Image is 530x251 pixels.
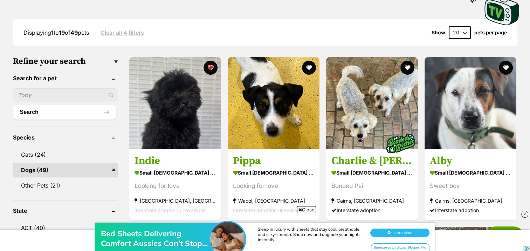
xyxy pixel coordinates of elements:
[430,168,511,178] strong: small [DEMOGRAPHIC_DATA] Dog
[13,105,116,119] button: Search
[331,205,413,215] div: Interstate adoption
[521,211,528,218] img: close_rtb.svg
[233,207,304,213] span: Interstate adoption unavailable
[135,168,216,178] strong: small [DEMOGRAPHIC_DATA] Dog
[233,154,314,168] h3: Pippa
[383,126,418,161] img: bonded besties
[129,57,221,149] img: Indie - Shih Tzu x Poodle (Miniature) Dog
[425,149,516,220] a: Alby small [DEMOGRAPHIC_DATA] Dog Sweet boy Cairns, [GEOGRAPHIC_DATA] Interstate adoption
[51,29,54,36] strong: 1
[228,57,319,149] img: Pippa - Jack Russell Terrier Dog
[129,149,221,220] a: Indie small [DEMOGRAPHIC_DATA] Dog Looking for love [GEOGRAPHIC_DATA], [GEOGRAPHIC_DATA] Intersta...
[13,56,118,66] h3: Refine your search
[430,205,511,215] div: Interstate adoption
[13,75,118,81] header: Search for a pet
[59,29,65,36] strong: 19
[228,149,319,220] a: Pippa small [DEMOGRAPHIC_DATA] Dog Looking for love Wacol, [GEOGRAPHIC_DATA] Interstate adoption ...
[331,181,413,191] div: Bonded Pair
[432,30,445,35] span: Show
[331,168,413,178] strong: small [DEMOGRAPHIC_DATA] Dog
[13,147,118,162] a: Cats (24)
[13,134,118,141] header: Species
[370,20,429,28] button: Learn More
[302,61,316,75] button: favourite
[425,57,516,149] img: Alby - Jack Russell Terrier Dog
[13,88,118,102] input: Toby
[135,154,216,168] h3: Indie
[400,61,414,75] button: favourite
[101,29,144,36] a: Clear all 4 filters
[499,61,513,75] button: favourite
[474,30,507,35] label: pets per page
[70,29,78,36] strong: 49
[135,196,216,205] strong: [GEOGRAPHIC_DATA], [GEOGRAPHIC_DATA]
[430,154,511,168] h3: Alby
[430,196,511,205] strong: Cairns, [GEOGRAPHIC_DATA]
[13,178,118,193] a: Other Pets (21)
[331,196,413,205] strong: Cairns, [GEOGRAPHIC_DATA]
[430,181,511,191] div: Sweet boy
[101,20,213,39] div: Bed Sheets Delivering Comfort Aussies Can't Stop Loving
[23,29,89,36] span: Displaying to of pets
[233,168,314,178] strong: small [DEMOGRAPHIC_DATA] Dog
[331,154,413,168] h3: Charlie & [PERSON_NAME]
[135,207,206,213] span: Interstate adoption unavailable
[233,181,314,191] div: Looking for love
[258,18,363,33] div: Sleep in luxury with sheets that stay cool, breathable, and silky-smooth. Shop now and upgrade yo...
[13,208,118,214] header: State
[210,13,245,48] img: Bed Sheets Delivering Comfort Aussies Can't Stop Loving
[233,196,314,205] strong: Wacol, [GEOGRAPHIC_DATA]
[297,206,316,213] span: Close
[135,181,216,191] div: Looking for love
[204,61,218,75] button: favourite
[326,57,418,149] img: Charlie & Isa - Maltese Dog
[13,163,118,177] a: Dogs (49)
[326,149,418,220] a: Charlie & [PERSON_NAME] small [DEMOGRAPHIC_DATA] Dog Bonded Pair Cairns, [GEOGRAPHIC_DATA] Inters...
[371,34,429,43] div: Sponsored by Super Sleeper Pro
